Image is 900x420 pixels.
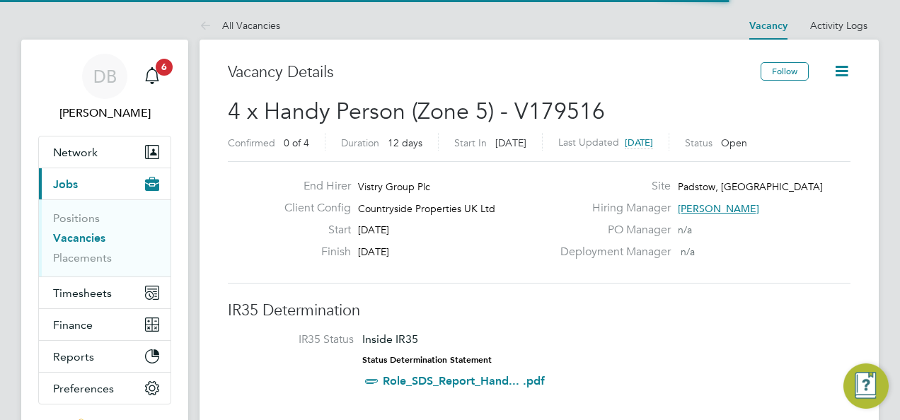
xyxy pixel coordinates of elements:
[810,19,867,32] a: Activity Logs
[273,201,351,216] label: Client Config
[138,54,166,99] a: 6
[273,245,351,259] label: Finish
[273,223,351,238] label: Start
[358,223,389,236] span: [DATE]
[53,382,114,395] span: Preferences
[358,202,495,215] span: Countryside Properties UK Ltd
[53,251,112,264] a: Placements
[39,373,171,404] button: Preferences
[273,179,351,194] label: End Hirer
[93,67,117,86] span: DB
[53,286,112,300] span: Timesheets
[284,136,309,149] span: 0 of 4
[39,136,171,168] button: Network
[681,245,695,258] span: n/a
[228,301,850,321] h3: IR35 Determination
[39,199,171,276] div: Jobs
[383,374,545,387] a: Role_SDS_Report_Hand... .pdf
[625,136,653,148] span: [DATE]
[685,136,712,149] label: Status
[39,168,171,199] button: Jobs
[358,180,430,193] span: Vistry Group Plc
[495,136,526,149] span: [DATE]
[362,355,492,365] strong: Status Determination Statement
[678,223,692,236] span: n/a
[39,277,171,308] button: Timesheets
[242,332,354,347] label: IR35 Status
[388,136,422,149] span: 12 days
[53,231,105,245] a: Vacancies
[228,98,605,125] span: 4 x Handy Person (Zone 5) - V179516
[761,62,809,81] button: Follow
[156,59,173,76] span: 6
[454,136,487,149] label: Start In
[362,332,418,346] span: Inside IR35
[843,363,889,409] button: Engage Resource Center
[53,177,78,191] span: Jobs
[341,136,379,149] label: Duration
[552,201,671,216] label: Hiring Manager
[228,62,761,83] h3: Vacancy Details
[552,179,671,194] label: Site
[552,245,671,259] label: Deployment Manager
[558,136,619,148] label: Last Updated
[39,309,171,340] button: Finance
[53,318,93,332] span: Finance
[678,180,823,193] span: Padstow, [GEOGRAPHIC_DATA]
[53,350,94,363] span: Reports
[53,211,100,225] a: Positions
[228,136,275,149] label: Confirmed
[749,20,787,32] a: Vacancy
[39,341,171,372] button: Reports
[53,146,98,159] span: Network
[552,223,671,238] label: PO Manager
[38,105,171,122] span: Daniel Bassett
[721,136,747,149] span: Open
[678,202,759,215] span: [PERSON_NAME]
[358,245,389,258] span: [DATE]
[38,54,171,122] a: DB[PERSON_NAME]
[200,19,280,32] a: All Vacancies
